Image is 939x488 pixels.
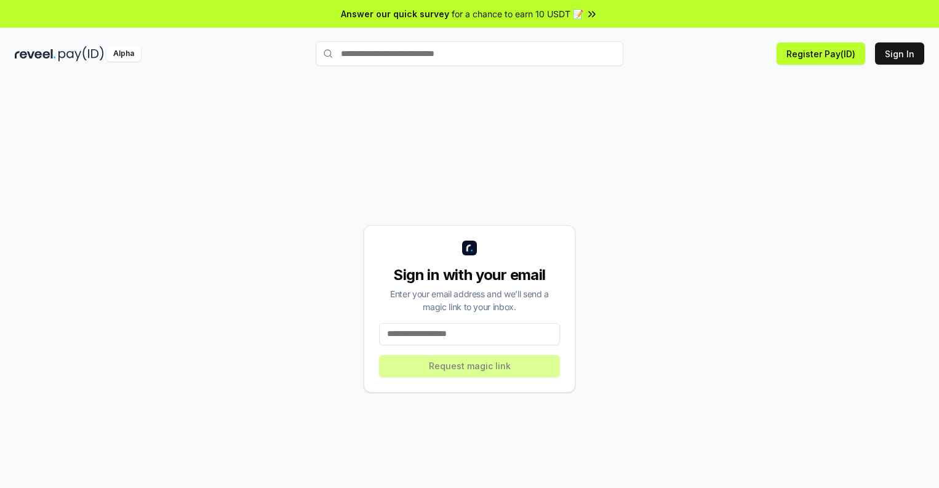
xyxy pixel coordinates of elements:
img: pay_id [58,46,104,62]
div: Alpha [106,46,141,62]
img: reveel_dark [15,46,56,62]
button: Register Pay(ID) [777,42,865,65]
div: Enter your email address and we’ll send a magic link to your inbox. [379,287,560,313]
div: Sign in with your email [379,265,560,285]
img: logo_small [462,241,477,255]
span: for a chance to earn 10 USDT 📝 [452,7,583,20]
button: Sign In [875,42,924,65]
span: Answer our quick survey [341,7,449,20]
